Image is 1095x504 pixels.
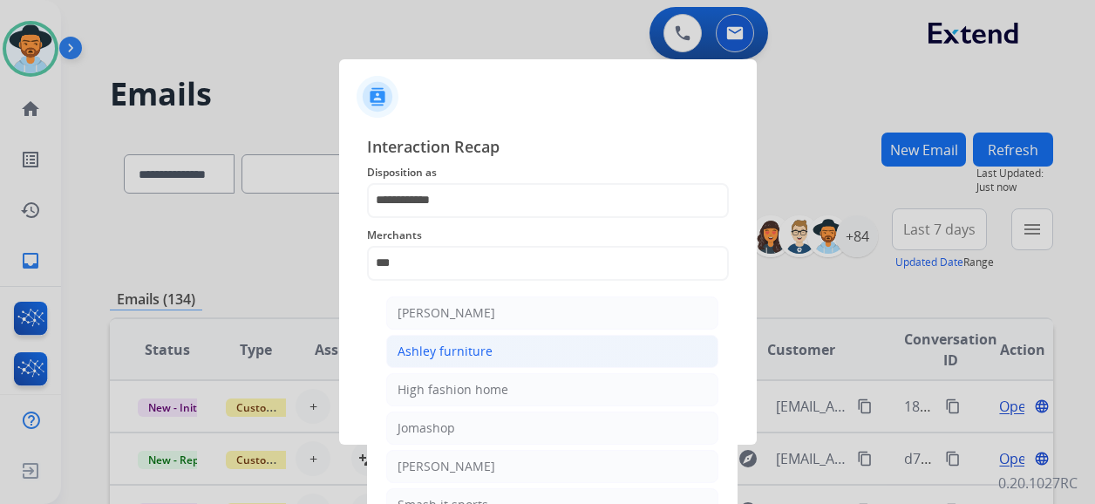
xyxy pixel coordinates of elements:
div: [PERSON_NAME] [398,304,495,322]
div: Ashley furniture [398,343,493,360]
span: Merchants [367,225,729,246]
div: Jomashop [398,419,455,437]
span: Disposition as [367,162,729,183]
img: contactIcon [357,76,398,118]
p: 0.20.1027RC [998,473,1078,494]
div: [PERSON_NAME] [398,458,495,475]
div: High fashion home [398,381,508,398]
span: Interaction Recap [367,134,729,162]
